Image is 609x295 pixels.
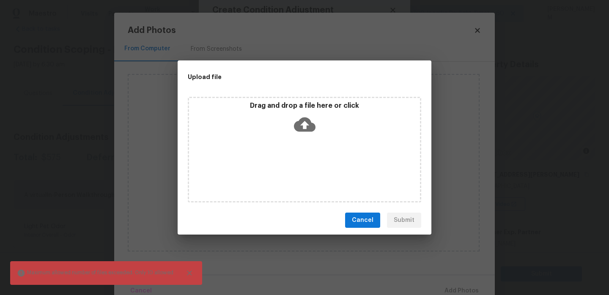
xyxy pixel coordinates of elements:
h2: Upload file [188,72,383,82]
p: Drag and drop a file here or click [189,101,420,110]
span: Maximum allowed number of files exceeded. Only 10 allowed [17,269,173,277]
button: Close [180,264,199,282]
button: Cancel [345,213,380,228]
span: Cancel [352,215,373,226]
